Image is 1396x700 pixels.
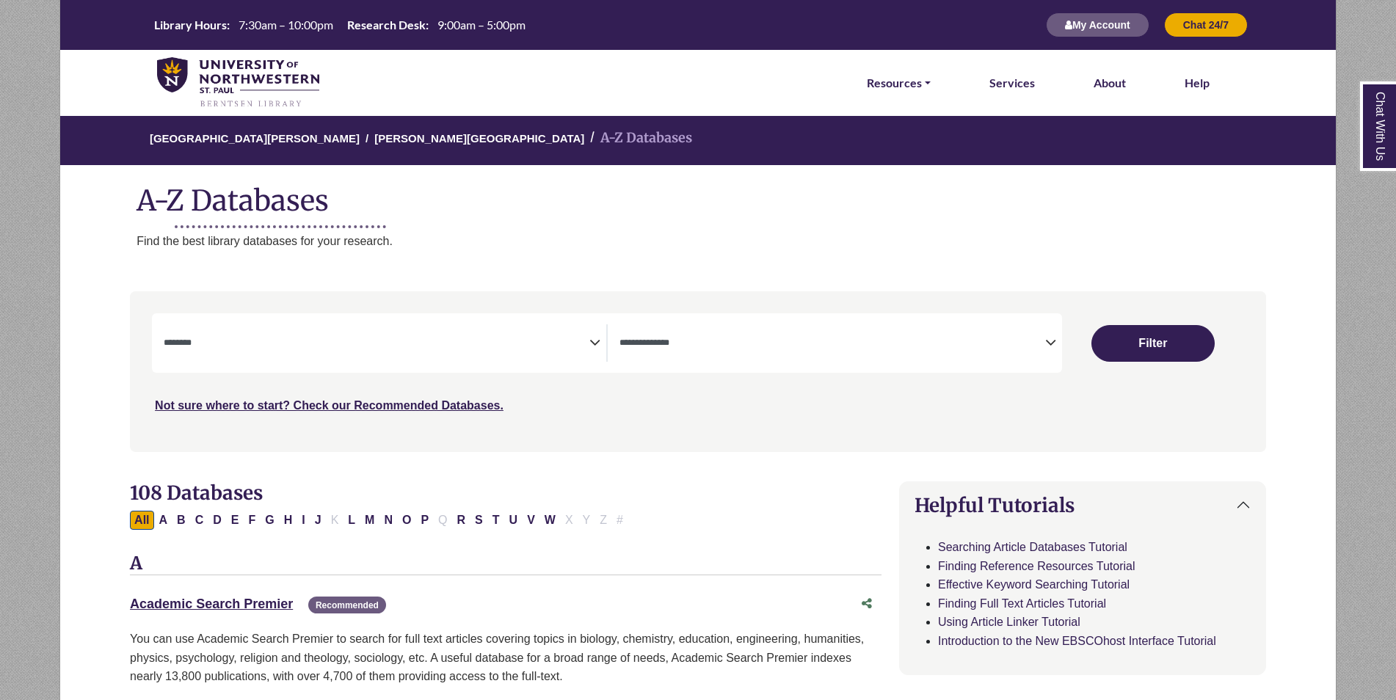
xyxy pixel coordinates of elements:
button: Filter Results N [379,511,397,530]
a: About [1094,73,1126,92]
nav: breadcrumb [59,114,1336,165]
a: [GEOGRAPHIC_DATA][PERSON_NAME] [150,130,360,145]
a: Introduction to the New EBSCOhost Interface Tutorial [938,635,1216,647]
table: Hours Today [148,17,531,31]
a: Hours Today [148,17,531,34]
a: Not sure where to start? Check our Recommended Databases. [155,399,503,412]
a: Academic Search Premier [130,597,293,611]
a: Help [1185,73,1210,92]
a: Effective Keyword Searching Tutorial [938,578,1130,591]
textarea: Search [164,338,589,350]
button: Filter Results J [310,511,326,530]
div: Alpha-list to filter by first letter of database name [130,513,629,525]
a: Services [989,73,1035,92]
button: Filter Results S [470,511,487,530]
th: Research Desk: [341,17,429,32]
button: Filter Results A [155,511,172,530]
a: Searching Article Databases Tutorial [938,541,1127,553]
button: All [130,511,153,530]
img: library_home [157,57,319,109]
button: Filter Results V [523,511,539,530]
button: Filter Results H [280,511,297,530]
th: Library Hours: [148,17,230,32]
button: My Account [1046,12,1149,37]
a: My Account [1046,18,1149,31]
a: Chat 24/7 [1164,18,1248,31]
p: You can use Academic Search Premier to search for full text articles covering topics in biology, ... [130,630,881,686]
button: Chat 24/7 [1164,12,1248,37]
button: Submit for Search Results [1091,325,1215,362]
span: 9:00am – 5:00pm [437,18,526,32]
a: Finding Reference Resources Tutorial [938,560,1135,572]
li: A-Z Databases [584,128,692,149]
span: 108 Databases [130,481,263,505]
button: Filter Results G [261,511,278,530]
a: Finding Full Text Articles Tutorial [938,597,1106,610]
button: Share this database [852,590,881,618]
button: Filter Results M [360,511,379,530]
button: Filter Results B [172,511,190,530]
button: Filter Results E [227,511,244,530]
a: Using Article Linker Tutorial [938,616,1080,628]
button: Helpful Tutorials [900,482,1265,528]
button: Filter Results C [191,511,208,530]
button: Filter Results L [343,511,360,530]
h1: A-Z Databases [60,172,1336,217]
p: Find the best library databases for your research. [137,232,1336,251]
span: 7:30am – 10:00pm [239,18,333,32]
button: Filter Results I [297,511,309,530]
h3: A [130,553,881,575]
button: Filter Results P [416,511,433,530]
button: Filter Results R [453,511,470,530]
button: Filter Results F [244,511,260,530]
span: Recommended [308,597,386,613]
button: Filter Results U [505,511,523,530]
button: Filter Results O [398,511,415,530]
textarea: Search [619,338,1045,350]
a: Resources [867,73,931,92]
nav: Search filters [130,291,1266,451]
button: Filter Results W [540,511,560,530]
a: [PERSON_NAME][GEOGRAPHIC_DATA] [374,130,584,145]
button: Filter Results D [208,511,226,530]
button: Filter Results T [488,511,504,530]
